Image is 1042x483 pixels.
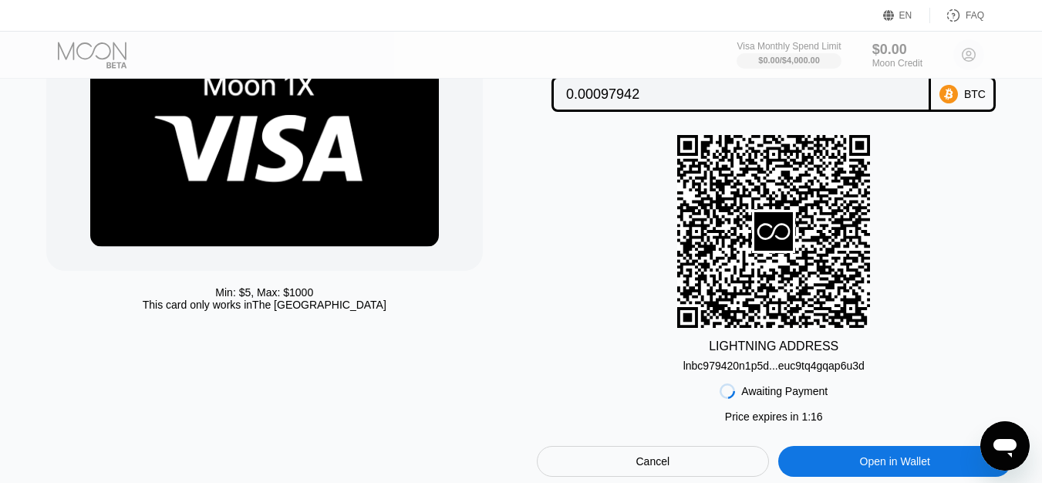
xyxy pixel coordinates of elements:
div: FAQ [966,10,984,21]
div: This card only works in The [GEOGRAPHIC_DATA] [143,299,386,311]
div: Open in Wallet [860,454,930,468]
div: You PayBTC [537,58,1011,112]
div: BTC [964,88,986,100]
div: Awaiting Payment [741,385,828,397]
div: Visa Monthly Spend Limit$0.00/$4,000.00 [737,41,841,69]
div: LIGHTNING ADDRESS [709,339,838,353]
div: Min: $ 5 , Max: $ 1000 [215,286,313,299]
div: lnbc979420n1p5d...euc9tq4gqap6u3d [683,353,865,372]
div: Cancel [636,454,669,468]
div: Price expires in [725,410,823,423]
div: Visa Monthly Spend Limit [737,41,841,52]
div: EN [883,8,930,23]
div: $0.00 / $4,000.00 [758,56,820,65]
div: Open in Wallet [778,446,1011,477]
iframe: Button to launch messaging window [980,421,1030,471]
div: FAQ [930,8,984,23]
div: EN [899,10,912,21]
span: 1 : 16 [801,410,822,423]
div: lnbc979420n1p5d...euc9tq4gqap6u3d [683,360,865,372]
div: Cancel [537,446,770,477]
